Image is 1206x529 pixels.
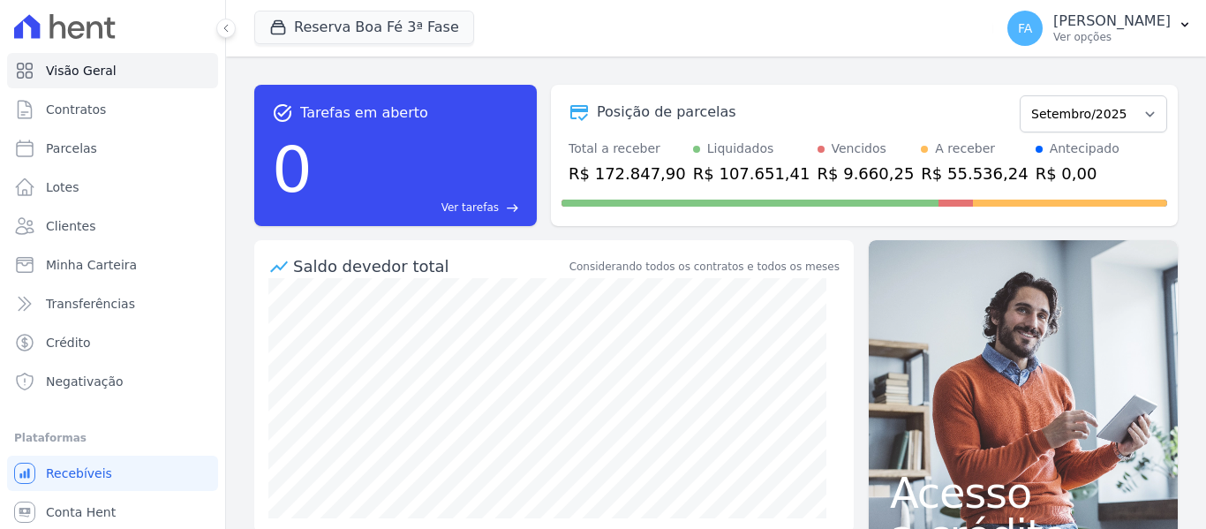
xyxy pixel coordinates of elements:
[597,102,736,123] div: Posição de parcelas
[993,4,1206,53] button: FA [PERSON_NAME] Ver opções
[935,140,995,158] div: A receber
[569,140,686,158] div: Total a receber
[46,465,112,482] span: Recebíveis
[7,170,218,205] a: Lotes
[1050,140,1119,158] div: Antecipado
[7,53,218,88] a: Visão Geral
[890,472,1157,514] span: Acesso
[1053,12,1171,30] p: [PERSON_NAME]
[693,162,810,185] div: R$ 107.651,41
[320,200,519,215] a: Ver tarefas east
[7,325,218,360] a: Crédito
[46,503,116,521] span: Conta Hent
[569,162,686,185] div: R$ 172.847,90
[300,102,428,124] span: Tarefas em aberto
[506,201,519,215] span: east
[818,162,915,185] div: R$ 9.660,25
[46,295,135,313] span: Transferências
[1053,30,1171,44] p: Ver opções
[1036,162,1119,185] div: R$ 0,00
[46,62,117,79] span: Visão Geral
[46,101,106,118] span: Contratos
[7,92,218,127] a: Contratos
[46,256,137,274] span: Minha Carteira
[7,247,218,283] a: Minha Carteira
[7,286,218,321] a: Transferências
[46,373,124,390] span: Negativação
[7,208,218,244] a: Clientes
[272,124,313,215] div: 0
[7,364,218,399] a: Negativação
[272,102,293,124] span: task_alt
[46,178,79,196] span: Lotes
[293,254,566,278] div: Saldo devedor total
[569,259,840,275] div: Considerando todos os contratos e todos os meses
[14,427,211,449] div: Plataformas
[7,456,218,491] a: Recebíveis
[1018,22,1032,34] span: FA
[254,11,474,44] button: Reserva Boa Fé 3ª Fase
[46,334,91,351] span: Crédito
[441,200,499,215] span: Ver tarefas
[921,162,1028,185] div: R$ 55.536,24
[7,131,218,166] a: Parcelas
[707,140,774,158] div: Liquidados
[46,140,97,157] span: Parcelas
[832,140,886,158] div: Vencidos
[46,217,95,235] span: Clientes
